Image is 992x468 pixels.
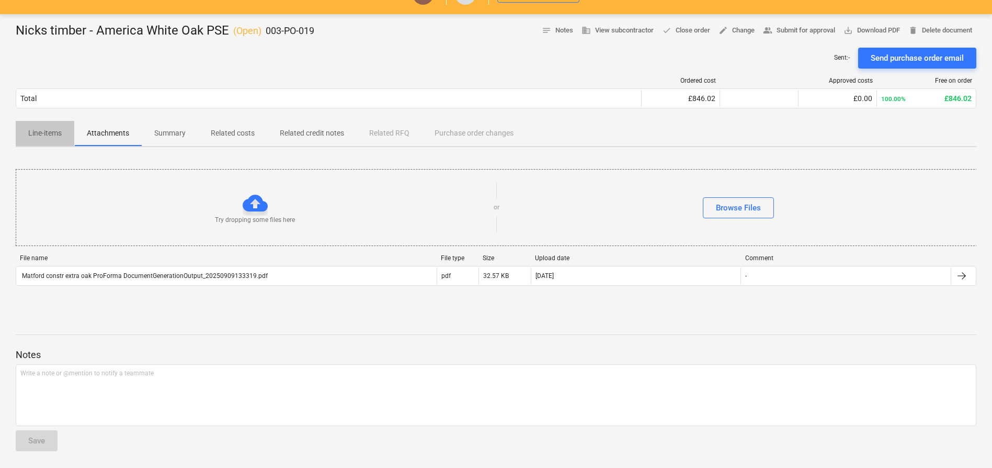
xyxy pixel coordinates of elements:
[441,272,451,280] div: pdf
[215,216,295,225] p: Try dropping some files here
[843,25,900,37] span: Download PDF
[211,128,255,139] p: Related costs
[577,23,658,39] button: View subcontractor
[908,25,972,37] span: Delete document
[843,26,853,35] span: save_alt
[834,53,850,62] p: Sent : -
[904,23,976,39] button: Delete document
[20,94,37,103] div: Total
[494,203,499,212] p: or
[881,95,906,103] small: 100.00%
[646,94,715,103] div: £846.02
[703,197,774,218] button: Browse Files
[581,26,591,35] span: business
[280,128,344,139] p: Related credit notes
[716,201,761,215] div: Browse Files
[542,26,551,35] span: notes
[20,272,268,280] div: Matford constr extra oak ProForma DocumentGenerationOutput_20250909133319.pdf
[538,23,577,39] button: Notes
[719,25,755,37] span: Change
[28,128,62,139] p: Line-items
[542,25,573,37] span: Notes
[871,51,964,65] div: Send purchase order email
[266,25,314,37] p: 003-PO-019
[763,26,772,35] span: people_alt
[719,26,728,35] span: edit
[441,254,474,262] div: File type
[658,23,714,39] button: Close order
[763,25,835,37] span: Submit for approval
[839,23,904,39] button: Download PDF
[881,77,972,84] div: Free on order
[908,26,918,35] span: delete
[646,77,716,84] div: Ordered cost
[154,128,186,139] p: Summary
[87,128,129,139] p: Attachments
[581,25,654,37] span: View subcontractor
[803,94,872,103] div: £0.00
[662,26,671,35] span: done
[745,272,747,280] div: -
[16,169,977,246] div: Try dropping some files hereorBrowse Files
[759,23,839,39] button: Submit for approval
[20,254,432,262] div: File name
[803,77,873,84] div: Approved costs
[483,272,509,280] div: 32.57 KB
[535,272,554,280] div: [DATE]
[233,25,261,37] p: ( Open )
[881,94,972,103] div: £846.02
[16,23,314,39] div: Nicks timber - America White Oak PSE
[662,25,710,37] span: Close order
[16,349,976,361] p: Notes
[535,254,737,262] div: Upload date
[483,254,527,262] div: Size
[745,254,947,262] div: Comment
[858,48,976,69] button: Send purchase order email
[714,23,759,39] button: Change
